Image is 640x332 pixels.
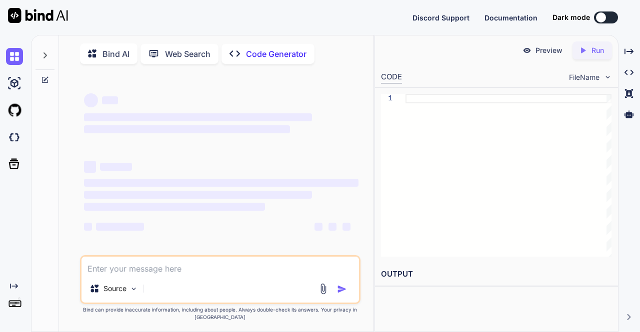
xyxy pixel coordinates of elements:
p: Web Search [165,48,210,60]
span: FileName [569,72,599,82]
h2: OUTPUT [375,263,617,286]
span: ‌ [96,223,144,231]
span: Discord Support [412,13,469,22]
img: attachment [317,283,329,295]
span: ‌ [328,223,336,231]
div: 1 [381,94,392,103]
p: Preview [535,45,562,55]
span: ‌ [84,113,312,121]
p: Run [591,45,604,55]
span: ‌ [84,125,290,133]
span: ‌ [84,179,359,187]
button: Discord Support [412,12,469,23]
p: Code Generator [246,48,306,60]
img: Pick Models [129,285,138,293]
img: Bind AI [8,8,68,23]
span: ‌ [84,191,312,199]
img: chevron down [603,73,612,81]
img: ai-studio [6,75,23,92]
div: CODE [381,71,402,83]
p: Source [103,284,126,294]
span: ‌ [100,163,132,171]
span: ‌ [84,223,92,231]
p: Bind can provide inaccurate information, including about people. Always double-check its answers.... [80,306,361,321]
p: Bind AI [102,48,129,60]
span: ‌ [84,203,265,211]
img: githubLight [6,102,23,119]
span: ‌ [314,223,322,231]
span: ‌ [342,223,350,231]
img: darkCloudIdeIcon [6,129,23,146]
img: preview [522,46,531,55]
span: Dark mode [552,12,590,22]
span: Documentation [484,13,537,22]
img: chat [6,48,23,65]
img: icon [337,284,347,294]
button: Documentation [484,12,537,23]
span: ‌ [84,161,96,173]
span: ‌ [102,96,118,104]
span: ‌ [84,93,98,107]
